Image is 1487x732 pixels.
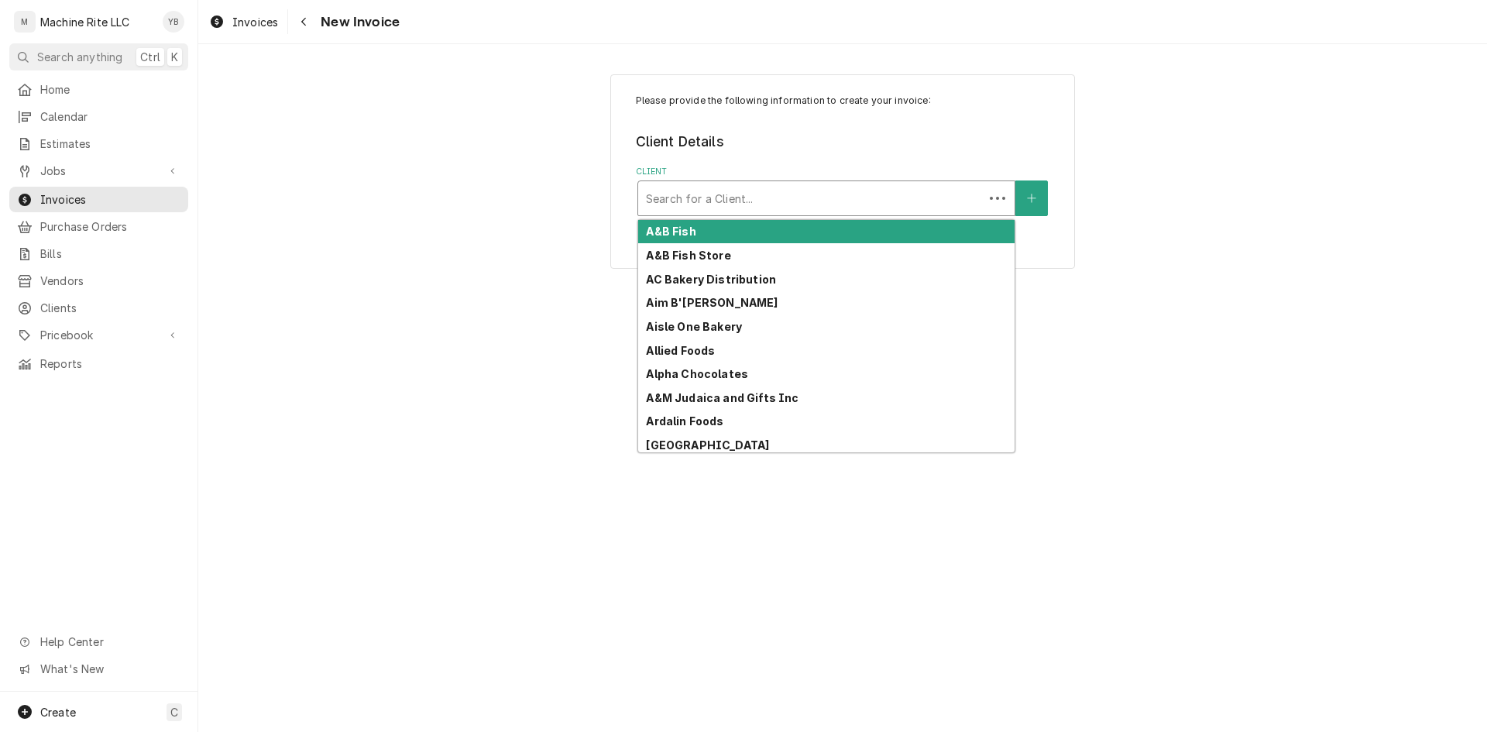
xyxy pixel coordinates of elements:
[37,49,122,65] span: Search anything
[40,81,180,98] span: Home
[646,414,723,428] strong: Ardalin Foods
[1015,180,1048,216] button: Create New Client
[9,241,188,266] a: Bills
[40,218,180,235] span: Purchase Orders
[40,327,157,343] span: Pricebook
[9,131,188,156] a: Estimates
[9,322,188,348] a: Go to Pricebook
[9,43,188,70] button: Search anythingCtrlK
[646,344,715,357] strong: Allied Foods
[9,214,188,239] a: Purchase Orders
[646,296,778,309] strong: Aim B'[PERSON_NAME]
[610,74,1075,269] div: Invoice Create/Update
[1027,193,1036,204] svg: Create New Client
[40,191,180,208] span: Invoices
[646,391,798,404] strong: A&M Judaica and Gifts Inc
[9,268,188,294] a: Vendors
[40,706,76,719] span: Create
[232,14,278,30] span: Invoices
[646,273,776,286] strong: AC Bakery Distribution
[9,656,188,682] a: Go to What's New
[636,94,1050,216] div: Invoice Create/Update Form
[646,438,769,452] strong: [GEOGRAPHIC_DATA]
[14,11,36,33] div: M
[40,634,179,650] span: Help Center
[203,9,284,35] a: Invoices
[40,661,179,677] span: What's New
[40,246,180,262] span: Bills
[40,356,180,372] span: Reports
[636,132,1050,152] legend: Client Details
[40,136,180,152] span: Estimates
[163,11,184,33] div: Yumy Breuer's Avatar
[636,166,1050,216] div: Client
[636,166,1050,178] label: Client
[9,158,188,184] a: Go to Jobs
[163,11,184,33] div: YB
[316,12,400,33] span: New Invoice
[9,104,188,129] a: Calendar
[140,49,160,65] span: Ctrl
[9,295,188,321] a: Clients
[40,14,130,30] div: Machine Rite LLC
[170,704,178,720] span: C
[646,249,730,262] strong: A&B Fish Store
[9,351,188,376] a: Reports
[171,49,178,65] span: K
[40,163,157,179] span: Jobs
[646,367,748,380] strong: Alpha Chocolates
[40,273,180,289] span: Vendors
[40,108,180,125] span: Calendar
[646,320,742,333] strong: Aisle One Bakery
[9,77,188,102] a: Home
[9,629,188,655] a: Go to Help Center
[646,225,695,238] strong: A&B Fish
[40,300,180,316] span: Clients
[291,9,316,34] button: Navigate back
[636,94,1050,108] p: Please provide the following information to create your invoice:
[9,187,188,212] a: Invoices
